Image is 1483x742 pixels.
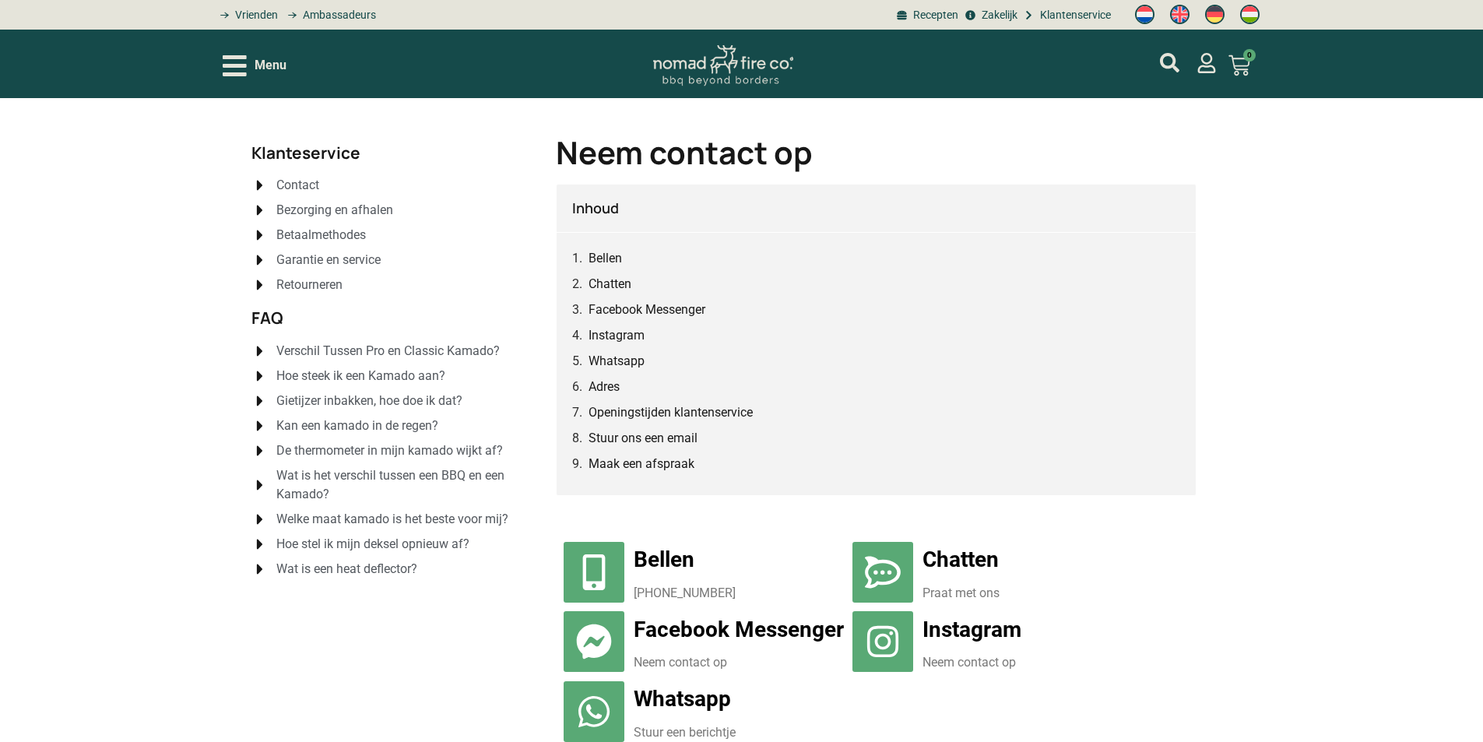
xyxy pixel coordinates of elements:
p: Neem contact op [634,653,845,672]
a: Switch to Hongaars [1232,1,1267,29]
a: Switch to Engels [1162,1,1197,29]
a: Stuur ons een email [589,428,698,448]
p: [PHONE_NUMBER] [634,584,845,603]
a: De thermometer in mijn kamado wijkt af? [251,441,525,460]
img: Duits [1205,5,1225,24]
span: Klantenservice [1036,7,1111,23]
span: Recepten [909,7,958,23]
a: mijn account [1197,53,1217,73]
a: Whatsapp [589,351,645,371]
img: Nederlands [1135,5,1154,24]
span: Verschil Tussen Pro en Classic Kamado? [272,342,500,360]
a: BBQ recepten [894,7,958,23]
a: Bezorging en afhalen [251,201,525,220]
span: Ambassadeurs [299,7,376,23]
a: Welke maat kamado is het beste voor mij? [251,510,525,529]
a: Kan een kamado in de regen? [251,417,525,435]
span: Menu [255,56,286,75]
span: Wat is het verschil tussen een BBQ en een Kamado? [272,466,525,504]
a: grill bill zakeljk [962,7,1017,23]
div: Open/Close Menu [223,52,286,79]
p: Stuur een berichtje [634,723,845,742]
a: Retourneren [251,276,525,294]
a: 0 [1210,45,1269,86]
span: Kan een kamado in de regen? [272,417,438,435]
a: Hoe steek ik een Kamado aan? [251,367,525,385]
img: Engels [1170,5,1190,24]
a: Bellen [634,547,694,572]
a: Instagram [922,617,1021,642]
span: Garantie en service [272,251,381,269]
a: Contact [251,176,525,195]
a: Whatsapp [634,686,731,712]
span: Zakelijk [978,7,1017,23]
span: Hoe steek ik een Kamado aan? [272,367,445,385]
span: Bezorging en afhalen [272,201,393,220]
span: 0 [1243,49,1256,62]
a: Bellen [589,248,622,268]
a: Openingstijden klantenservice [589,403,753,422]
h1: Neem contact op [556,137,1197,168]
span: Contact [272,176,319,195]
a: Whatsapp [564,681,624,742]
a: Facebook Messenger [564,611,624,672]
a: Garantie en service [251,251,525,269]
a: Facebook Messenger [589,300,705,319]
p: Neem contact op [922,653,1133,672]
a: Facebook Messenger [634,617,844,642]
a: Maak een afspraak [589,454,694,473]
span: Betaalmethodes [272,226,366,244]
a: Instagram [852,611,913,672]
a: Chatten [852,542,913,603]
span: De thermometer in mijn kamado wijkt af? [272,441,503,460]
span: Retourneren [272,276,343,294]
a: Gietijzer inbakken, hoe doe ik dat? [251,392,525,410]
a: grill bill ambassadors [282,7,375,23]
span: Vrienden [231,7,278,23]
a: Verschil Tussen Pro en Classic Kamado? [251,342,525,360]
img: Hongaars [1240,5,1260,24]
span: Wat is een heat deflector? [272,560,417,578]
span: Welke maat kamado is het beste voor mij? [272,510,508,529]
a: Instagram [589,325,645,345]
a: Adres [589,377,620,396]
a: mijn account [1160,53,1179,72]
span: Gietijzer inbakken, hoe doe ik dat? [272,392,462,410]
a: Chatten [922,547,999,572]
a: grill bill vrienden [215,7,278,23]
a: Wat is een heat deflector? [251,560,525,578]
a: Chatten [589,274,631,294]
a: Wat is het verschil tussen een BBQ en een Kamado? [251,466,525,504]
p: Praat met ons [922,584,1133,603]
span: Hoe stel ik mijn deksel opnieuw af? [272,535,469,554]
h4: Inhoud [572,200,1180,217]
h2: Klanteservice [251,145,525,161]
a: Hoe stel ik mijn deksel opnieuw af? [251,535,525,554]
h2: FAQ [251,310,525,326]
img: Nomad Logo [653,45,793,86]
a: Bellen [564,542,624,603]
a: grill bill klantenservice [1021,7,1111,23]
a: Betaalmethodes [251,226,525,244]
a: Switch to Duits [1197,1,1232,29]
